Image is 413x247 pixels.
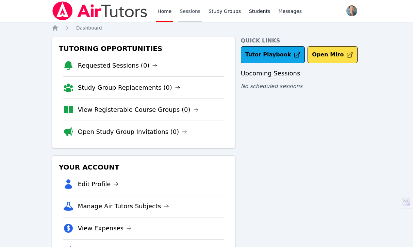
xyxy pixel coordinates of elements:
a: View Registerable Course Groups (0) [78,105,199,114]
button: Open Miro [308,46,358,63]
a: Manage Air Tutors Subjects [78,201,169,211]
span: No scheduled sessions [241,83,302,89]
h3: Tutoring Opportunities [57,42,230,55]
a: Open Study Group Invitations (0) [78,127,187,137]
span: Messages [278,8,302,15]
a: Study Group Replacements (0) [78,83,180,92]
h4: Quick Links [241,37,362,45]
a: Requested Sessions (0) [78,61,158,70]
a: Dashboard [76,24,102,31]
nav: Breadcrumb [52,24,362,31]
a: View Expenses [78,224,132,233]
h3: Your Account [57,161,230,173]
img: Air Tutors [52,1,148,20]
a: Tutor Playbook [241,46,305,63]
a: Edit Profile [78,179,119,189]
h3: Upcoming Sessions [241,69,362,78]
span: Dashboard [76,25,102,31]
